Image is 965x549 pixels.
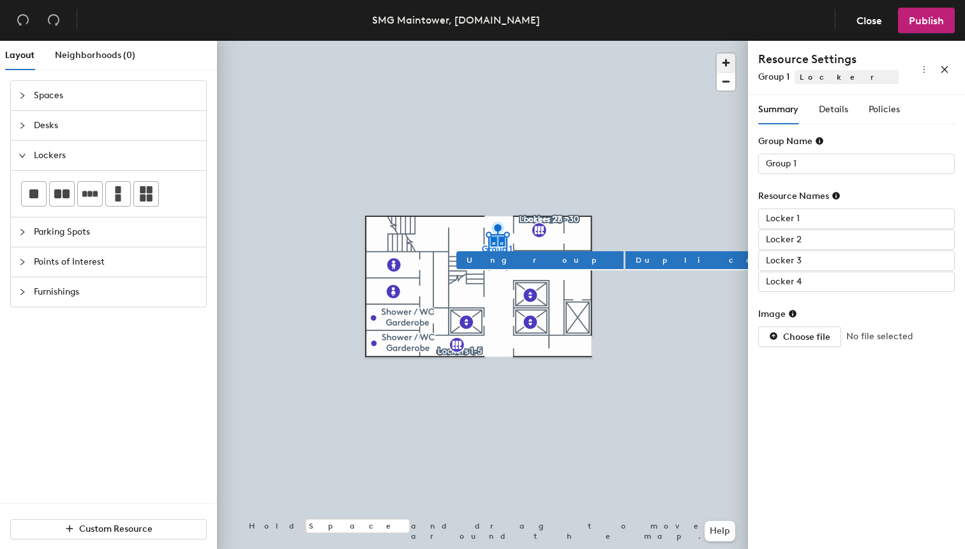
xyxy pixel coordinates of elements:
[19,92,26,99] span: collapsed
[758,136,824,147] div: Group Name
[758,191,841,201] div: Resource Names
[920,65,929,74] span: more
[79,523,153,534] span: Custom Resource
[758,154,955,174] input: Unknown Lockers
[705,521,735,541] button: Help
[10,519,207,539] button: Custom Resource
[909,15,944,27] span: Publish
[869,104,900,115] span: Policies
[758,104,798,115] span: Summary
[19,122,26,129] span: collapsed
[758,51,899,68] h4: Resource Settings
[34,141,198,170] span: Lockers
[795,70,934,84] span: Lockers
[819,104,848,115] span: Details
[758,326,841,347] button: Choose file
[55,50,135,61] span: Neighborhoods (0)
[5,50,34,61] span: Layout
[758,71,789,82] span: Group 1
[456,251,624,269] button: Ungroup
[19,228,26,236] span: collapsed
[34,277,198,307] span: Furnishings
[846,8,893,33] button: Close
[17,13,29,26] span: undo
[898,8,955,33] button: Publish
[846,330,913,344] span: No file selected
[41,8,66,33] button: Redo (⌘ + ⇧ + Z)
[758,309,797,319] div: Image
[758,272,955,292] input: Unknown Lockers
[625,251,829,269] button: Duplicate
[372,12,540,28] div: SMG Maintower, [DOMAIN_NAME]
[10,8,36,33] button: Undo (⌘ + Z)
[34,111,198,140] span: Desks
[34,217,198,247] span: Parking Spots
[940,65,949,74] span: close
[636,254,819,266] span: Duplicate
[467,254,613,266] span: Ungroup
[19,152,26,159] span: expanded
[758,209,955,229] input: Unknown Lockers
[34,247,198,277] span: Points of Interest
[34,81,198,110] span: Spaces
[758,230,955,250] input: Unknown Lockers
[19,258,26,266] span: collapsed
[19,288,26,296] span: collapsed
[758,251,955,271] input: Unknown Lockers
[783,332,830,342] span: Choose file
[857,15,882,27] span: Close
